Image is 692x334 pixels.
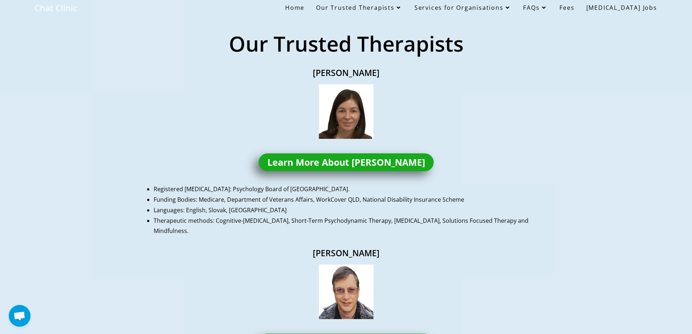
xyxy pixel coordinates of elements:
h2: Our Trusted Therapists [161,29,531,58]
span: Our Trusted Therapists [316,4,402,12]
li: Therapeutic methods: Cognitive-[MEDICAL_DATA], Short-Term Psychodynamic Therapy, [MEDICAL_DATA], ... [154,216,546,237]
span: FAQs [523,4,548,12]
a: Chat Clinic [35,2,77,14]
span: Learn More About [PERSON_NAME] [267,158,425,167]
h1: [PERSON_NAME] [146,249,546,257]
div: Open chat [9,305,31,327]
li: Funding Bodies: Medicare, Department of Veterans Affairs, WorkCover QLD, National Disability Insu... [154,194,546,205]
span: Services for Organisations [414,4,512,12]
img: Psychologist - Homer [319,265,373,319]
h1: [PERSON_NAME] [146,69,546,77]
li: Languages: English, Slovak, [GEOGRAPHIC_DATA] [154,205,546,216]
li: Registered [MEDICAL_DATA]: Psychology Board of [GEOGRAPHIC_DATA]. [154,184,546,194]
span: [MEDICAL_DATA] Jobs [586,4,657,12]
span: Home [285,4,304,12]
span: Fees [559,4,574,12]
img: Psychologist - Kristina [319,84,373,139]
a: Learn More About [PERSON_NAME] [259,153,434,171]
